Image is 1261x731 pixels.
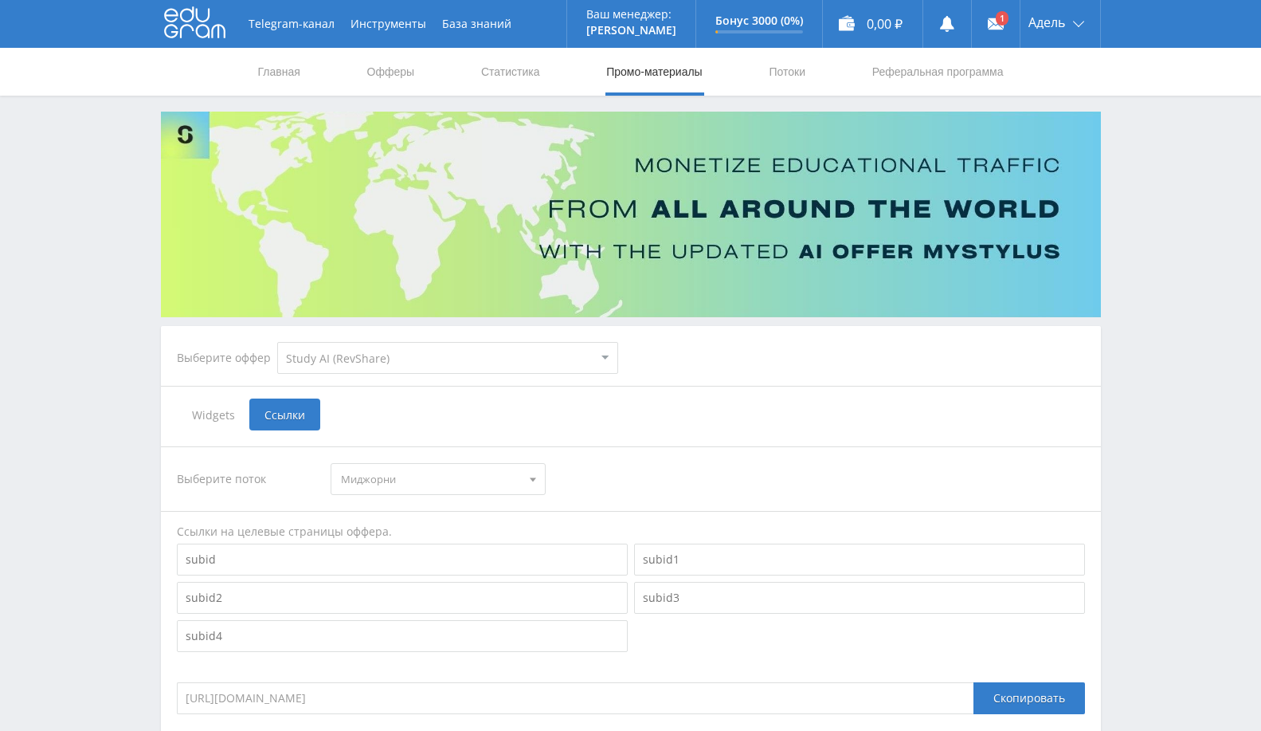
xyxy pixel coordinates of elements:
p: Ваш менеджер: [586,8,676,21]
p: [PERSON_NAME] [586,24,676,37]
input: subid4 [177,620,628,652]
span: Ссылки [249,399,320,430]
a: Статистика [480,48,542,96]
a: Главная [257,48,302,96]
input: subid3 [634,582,1085,614]
p: Бонус 3000 (0%) [715,14,803,27]
div: Выберите поток [177,463,315,495]
span: Адель [1028,16,1065,29]
div: Скопировать [973,682,1085,714]
span: Widgets [177,399,249,430]
div: Ссылки на целевые страницы оффера. [177,524,1085,540]
a: Потоки [767,48,807,96]
div: Выберите оффер [177,352,277,364]
input: subid [177,544,628,576]
a: Реферальная программа [871,48,1005,96]
input: subid2 [177,582,628,614]
input: subid1 [634,544,1085,576]
a: Офферы [366,48,417,96]
span: Миджорни [341,464,521,494]
a: Промо-материалы [605,48,703,96]
img: Banner [161,112,1101,317]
